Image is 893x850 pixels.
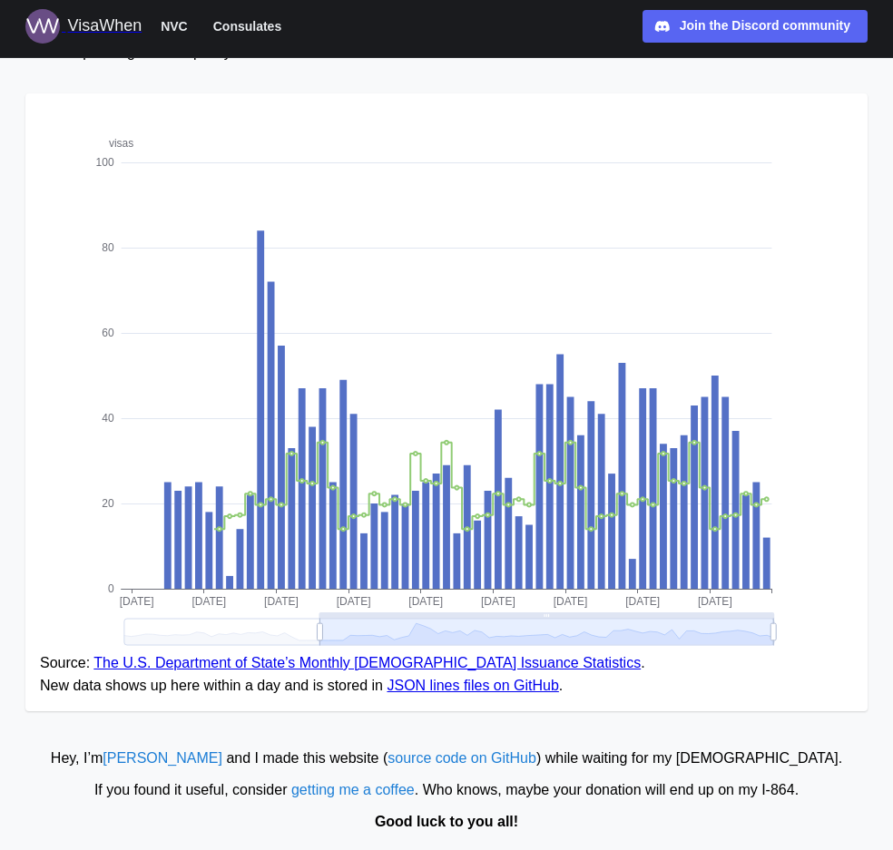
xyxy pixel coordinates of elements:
[698,595,732,608] text: [DATE]
[408,595,443,608] text: [DATE]
[102,412,114,425] text: 40
[9,811,884,834] div: Good luck to you all!
[643,10,868,43] a: Join the Discord community
[554,595,588,608] text: [DATE]
[120,595,154,608] text: [DATE]
[40,652,853,698] figcaption: Source: . New data shows up here within a day and is stored in .
[213,15,281,37] span: Consulates
[96,156,114,169] text: 100
[680,16,850,36] div: Join the Discord community
[25,9,60,44] img: Logo for VisaWhen
[9,747,884,770] div: Hey, I’m and I made this website ( ) while waiting for my [DEMOGRAPHIC_DATA].
[103,750,222,766] a: [PERSON_NAME]
[291,782,415,797] a: getting me a coffee
[67,14,142,39] div: VisaWhen
[25,9,142,44] a: Logo for VisaWhen VisaWhen
[102,327,114,339] text: 60
[152,15,196,38] button: NVC
[161,15,188,37] span: NVC
[205,15,289,38] button: Consulates
[102,497,114,510] text: 20
[109,137,133,150] text: visas
[337,595,371,608] text: [DATE]
[388,750,536,766] a: source code on GitHub
[102,241,114,254] text: 80
[93,655,641,670] a: The U.S. Department of State’s Monthly [DEMOGRAPHIC_DATA] Issuance Statistics
[108,582,114,595] text: 0
[9,779,884,802] div: If you found it useful, consider . Who knows, maybe your donation will end up on my I‑864.
[481,595,515,608] text: [DATE]
[387,678,558,693] a: JSON lines files on GitHub
[191,595,226,608] text: [DATE]
[625,595,660,608] text: [DATE]
[264,595,299,608] text: [DATE]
